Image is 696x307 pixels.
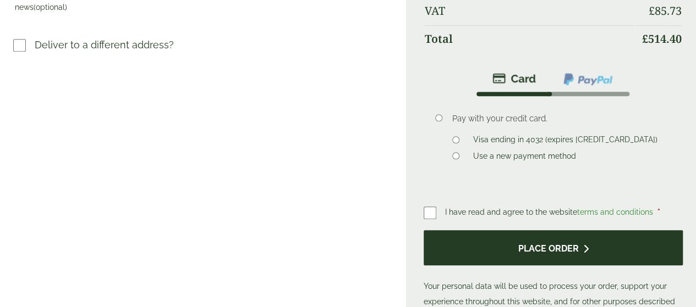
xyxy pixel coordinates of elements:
img: stripe.png [492,72,536,85]
abbr: required [657,208,660,216]
a: terms and conditions [577,208,653,216]
span: £ [642,31,648,46]
span: £ [649,3,655,18]
label: Visa ending in 4032 (expires [CREDIT_CARD_DATA]) [469,135,662,147]
button: Place order [424,230,683,266]
th: Total [425,25,634,52]
p: Deliver to a different address? [35,37,174,52]
img: ppcp-gateway.png [562,72,613,86]
span: I have read and agree to the website [445,208,655,216]
span: (optional) [34,3,67,12]
p: Pay with your credit card. [452,113,666,125]
label: Use a new payment method [469,152,580,164]
bdi: 514.40 [642,31,682,46]
bdi: 85.73 [649,3,682,18]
